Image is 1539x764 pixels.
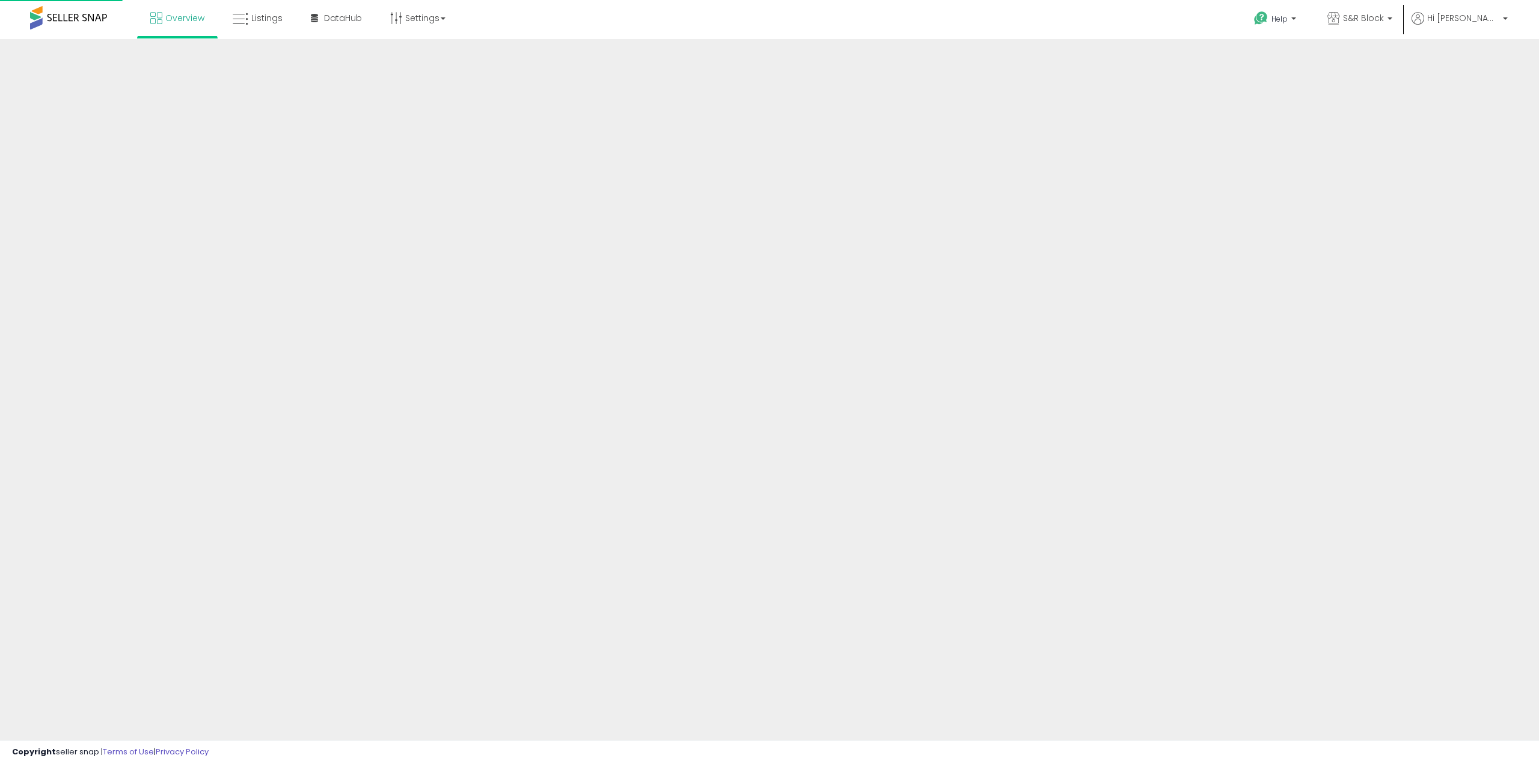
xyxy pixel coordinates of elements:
[1343,12,1384,24] span: S&R Block
[1253,11,1268,26] i: Get Help
[1427,12,1499,24] span: Hi [PERSON_NAME]
[1271,14,1288,24] span: Help
[1412,12,1508,39] a: Hi [PERSON_NAME]
[165,12,204,24] span: Overview
[251,12,283,24] span: Listings
[1244,2,1308,39] a: Help
[324,12,362,24] span: DataHub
